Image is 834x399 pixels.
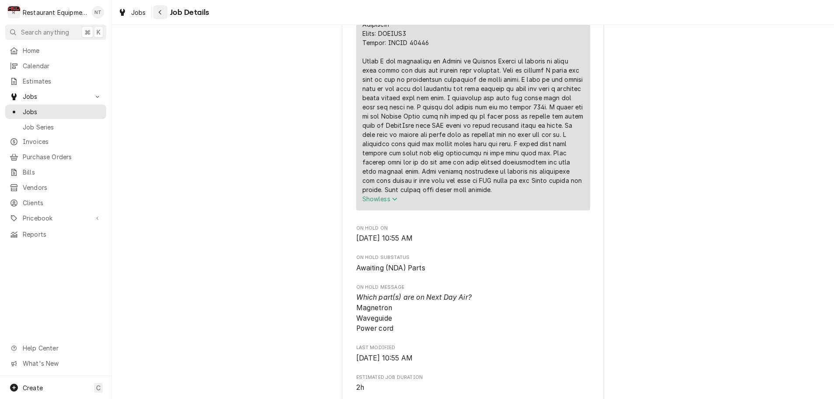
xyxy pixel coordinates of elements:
i: Which part(s) are on Next Day Air? [356,293,472,301]
a: Invoices [5,134,106,149]
span: Bills [23,168,102,177]
a: Clients [5,196,106,210]
span: Clients [23,198,102,207]
span: Job Details [167,7,209,18]
span: [DATE] 10:55 AM [356,354,413,362]
span: Jobs [131,8,146,17]
a: Jobs [5,105,106,119]
div: On Hold SubStatus [356,254,590,273]
span: Home [23,46,102,55]
span: Search anything [21,28,69,37]
div: Nick Tussey's Avatar [92,6,104,18]
a: Go to Pricebook [5,211,106,225]
button: Showless [362,194,584,203]
span: On Hold SubStatus [356,254,590,261]
span: Purchase Orders [23,152,102,161]
a: Vendors [5,180,106,195]
div: Restaurant Equipment Diagnostics's Avatar [8,6,20,18]
span: Calendar [23,61,102,70]
span: Magnetron Waveguide Power cord [356,293,472,332]
button: Search anything⌘K [5,24,106,40]
span: Estimated Job Duration [356,382,590,393]
span: Help Center [23,343,101,353]
span: Last Modified [356,344,590,351]
span: Estimated Job Duration [356,374,590,381]
div: Last Modified [356,344,590,363]
div: Restaurant Equipment Diagnostics [23,8,87,17]
span: Awaiting (NDA) Parts [356,264,425,272]
a: Go to Help Center [5,341,106,355]
span: Last Modified [356,353,590,364]
span: K [97,28,101,37]
a: Jobs [115,5,149,20]
a: Reports [5,227,106,241]
button: Navigate back [153,5,167,19]
span: Job Series [23,122,102,132]
a: Bills [5,165,106,179]
span: On Hold SubStatus [356,263,590,273]
span: What's New [23,359,101,368]
a: Go to What's New [5,356,106,371]
span: Create [23,384,43,392]
div: R [8,6,20,18]
a: Job Series [5,120,106,134]
span: 2h [356,383,364,392]
a: Go to Jobs [5,89,106,104]
a: Estimates [5,74,106,88]
span: On Hold On [356,233,590,244]
span: On Hold Message [356,292,590,334]
span: C [96,383,101,392]
div: On Hold Message [356,284,590,334]
a: Calendar [5,59,106,73]
div: Estimated Job Duration [356,374,590,393]
span: Reports [23,230,102,239]
a: Purchase Orders [5,150,106,164]
a: Home [5,43,106,58]
span: [DATE] 10:55 AM [356,234,413,242]
span: On Hold Message [356,284,590,291]
span: Jobs [23,92,89,101]
div: On Hold On [356,225,590,244]
span: Jobs [23,107,102,116]
span: ⌘ [84,28,90,37]
span: Pricebook [23,213,89,223]
span: On Hold On [356,225,590,232]
span: Estimates [23,77,102,86]
span: Show less [362,195,398,203]
span: Vendors [23,183,102,192]
div: NT [92,6,104,18]
span: Invoices [23,137,102,146]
